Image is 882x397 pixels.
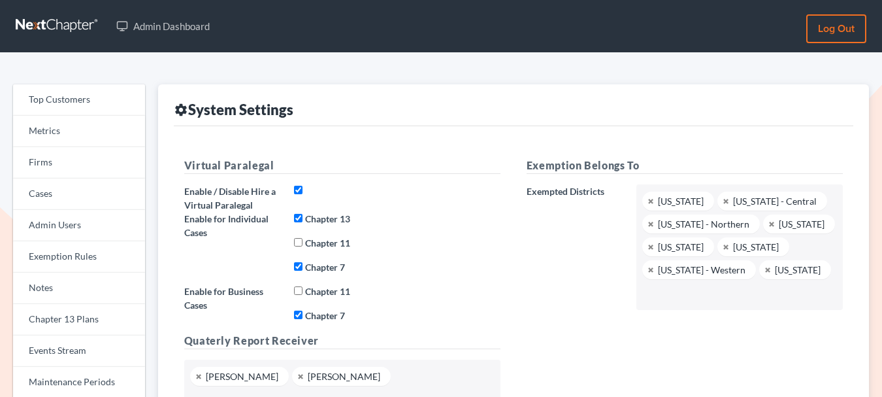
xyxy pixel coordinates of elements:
[305,285,350,298] label: Chapter 11
[305,260,345,274] label: Chapter 7
[184,184,281,212] label: Enable / Disable Hire a Virtual Paralegal
[527,158,843,174] h5: Exemption Belongs To
[775,266,821,274] div: [US_STATE]
[806,14,866,43] a: Log out
[13,241,145,273] a: Exemption Rules
[305,212,350,226] label: Chapter 13
[658,220,749,228] div: [US_STATE] - Northern
[13,84,145,116] a: Top Customers
[13,116,145,147] a: Metrics
[13,304,145,336] a: Chapter 13 Plans
[733,243,779,251] div: [US_STATE]
[779,220,825,228] div: [US_STATE]
[13,336,145,367] a: Events Stream
[733,197,817,205] div: [US_STATE] - Central
[174,100,293,119] div: System Settings
[206,372,278,381] div: [PERSON_NAME]
[658,243,704,251] div: [US_STATE]
[13,179,145,210] a: Cases
[184,212,281,239] label: Enable for Individual Cases
[305,236,350,250] label: Chapter 11
[184,158,500,174] h5: Virtual Paralegal
[305,309,345,322] label: Chapter 7
[13,147,145,179] a: Firms
[13,210,145,241] a: Admin Users
[658,197,704,205] div: [US_STATE]
[308,372,380,381] div: [PERSON_NAME]
[520,184,630,310] label: Exempted Districts
[13,273,145,304] a: Notes
[174,103,188,117] i: settings
[184,333,500,349] h5: Quaterly Report Receiver
[110,14,216,38] a: Admin Dashboard
[658,266,745,274] div: [US_STATE] - Western
[184,285,281,312] label: Enable for Business Cases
